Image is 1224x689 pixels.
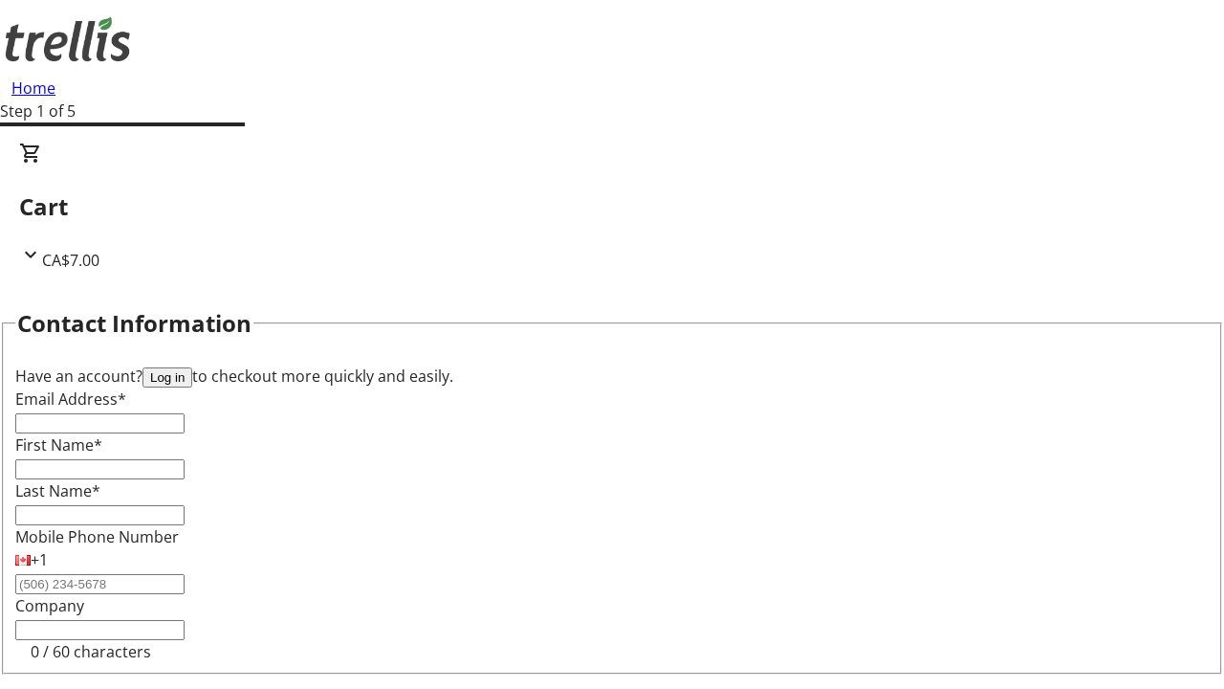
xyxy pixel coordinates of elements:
h2: Cart [19,189,1205,224]
tr-character-limit: 0 / 60 characters [31,641,151,662]
span: CA$7.00 [42,250,99,271]
div: Have an account? to checkout more quickly and easily. [15,365,1209,388]
label: Email Address* [15,389,126,410]
div: CartCA$7.00 [19,142,1205,272]
label: Company [15,595,84,616]
input: (506) 234-5678 [15,574,185,594]
label: Last Name* [15,480,100,501]
h2: Contact Information [17,306,251,341]
label: First Name* [15,434,102,456]
label: Mobile Phone Number [15,526,179,547]
button: Log in [142,367,192,388]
